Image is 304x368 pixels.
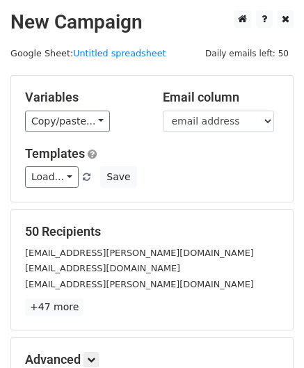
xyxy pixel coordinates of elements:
small: [EMAIL_ADDRESS][PERSON_NAME][DOMAIN_NAME] [25,248,254,258]
iframe: Chat Widget [234,301,304,368]
small: [EMAIL_ADDRESS][PERSON_NAME][DOMAIN_NAME] [25,279,254,289]
a: Copy/paste... [25,111,110,132]
a: Daily emails left: 50 [200,48,294,58]
a: +47 more [25,298,83,316]
span: Daily emails left: 50 [200,46,294,61]
a: Untitled spreadsheet [73,48,166,58]
h5: Variables [25,90,142,105]
small: Google Sheet: [10,48,166,58]
a: Load... [25,166,79,188]
a: Templates [25,146,85,161]
h5: Advanced [25,352,279,367]
button: Save [100,166,136,188]
h5: 50 Recipients [25,224,279,239]
h5: Email column [163,90,280,105]
small: [EMAIL_ADDRESS][DOMAIN_NAME] [25,263,180,273]
h2: New Campaign [10,10,294,34]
